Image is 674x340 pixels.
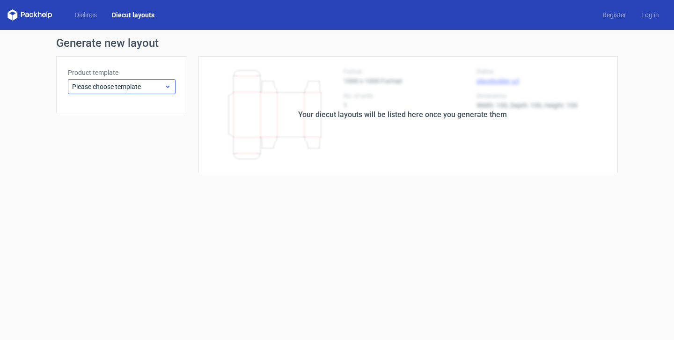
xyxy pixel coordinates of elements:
h1: Generate new layout [56,37,618,49]
a: Log in [634,10,667,20]
span: Please choose template [72,82,164,91]
a: Dielines [67,10,104,20]
a: Diecut layouts [104,10,162,20]
label: Product template [68,68,176,77]
div: Your diecut layouts will be listed here once you generate them [298,109,507,120]
a: Register [595,10,634,20]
